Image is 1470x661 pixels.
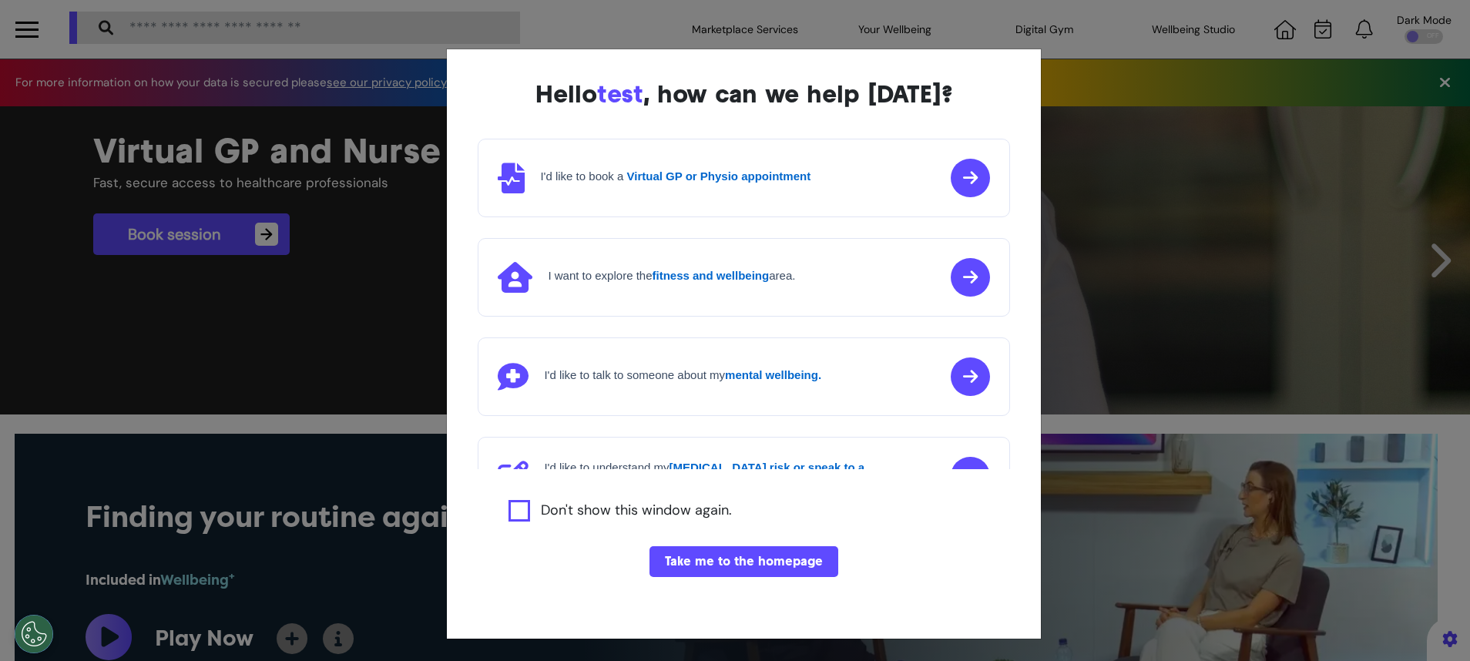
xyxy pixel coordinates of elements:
[540,169,811,183] h4: I'd like to book a
[627,169,811,183] strong: Virtual GP or Physio appointment
[597,79,643,109] span: test
[548,269,795,283] h4: I want to explore the area.
[541,500,732,522] label: Don't show this window again.
[544,461,914,488] h4: I'd like to understand my about my symptoms or diagnosis.
[15,615,53,653] button: Open Preferences
[725,368,821,381] strong: mental wellbeing.
[544,368,821,382] h4: I'd like to talk to someone about my
[649,546,838,577] button: Take me to the homepage
[478,80,1009,108] div: Hello , how can we help [DATE]?
[508,500,530,522] input: Agree to privacy policy
[653,269,770,282] strong: fitness and wellbeing
[544,461,864,488] strong: [MEDICAL_DATA] risk or speak to a [MEDICAL_DATA] nurse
